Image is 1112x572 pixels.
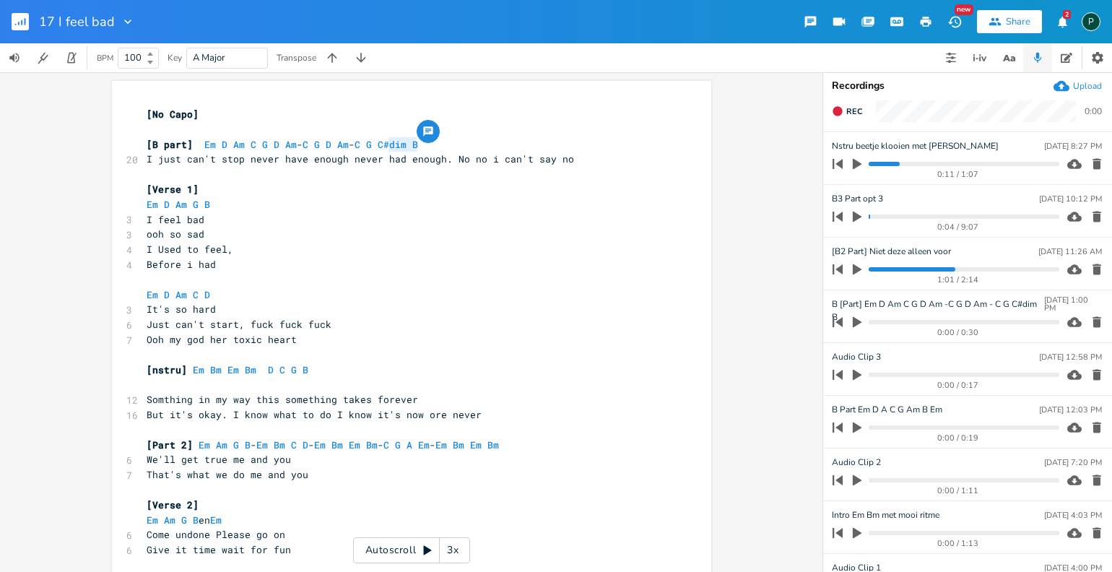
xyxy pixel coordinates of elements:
[147,513,227,526] span: en
[826,100,868,123] button: Rec
[378,138,407,151] span: C#dim
[147,303,216,316] span: It's so hard
[383,438,389,451] span: C
[832,298,1044,311] span: B [Part] Em D Am C G D Am -C G D Am - C G C#dim B
[1044,142,1102,150] div: [DATE] 8:27 PM
[262,138,268,151] span: G
[147,408,482,421] span: But it's okay. I know what to do I know it's now ore never
[251,138,256,151] span: C
[279,363,285,376] span: C
[407,438,412,451] span: A
[256,438,268,451] span: Em
[395,438,401,451] span: G
[147,318,331,331] span: Just can't start, fuck fuck fuck
[199,438,210,451] span: Em
[857,170,1059,178] div: 0:11 / 1:07
[857,223,1059,231] div: 0:04 / 9:07
[1082,12,1100,31] div: Piepo
[832,350,881,364] span: Audio Clip 3
[1044,511,1102,519] div: [DATE] 4:03 PM
[366,438,378,451] span: Bm
[832,139,999,153] span: Nstru beetje klooien met [PERSON_NAME]
[314,138,320,151] span: G
[175,288,187,301] span: Am
[832,245,951,259] span: [B2 Part] Niet deze alleen voor
[366,138,372,151] span: G
[147,288,158,301] span: Em
[1039,195,1102,203] div: [DATE] 10:12 PM
[314,438,326,451] span: Em
[147,393,418,406] span: Somthing in my way this something takes forever
[147,363,187,376] span: [nstru]
[147,213,204,226] span: I feel bad
[181,513,187,526] span: G
[193,513,199,526] span: B
[1073,80,1102,92] div: Upload
[412,138,418,151] span: B
[977,10,1042,33] button: Share
[233,138,245,151] span: Am
[832,81,1103,91] div: Recordings
[147,333,297,346] span: Ooh my god her toxic heart
[1039,406,1102,414] div: [DATE] 12:03 PM
[1048,9,1077,35] button: 2
[147,438,511,451] span: - - - -
[846,106,862,117] span: Rec
[857,329,1059,337] div: 0:00 / 0:30
[303,138,308,151] span: C
[147,138,193,151] span: [B part]
[857,381,1059,389] div: 0:00 / 0:17
[291,438,297,451] span: C
[1038,248,1102,256] div: [DATE] 11:26 AM
[268,363,274,376] span: D
[147,183,199,196] span: [Verse 1]
[1054,78,1102,94] button: Upload
[303,438,308,451] span: D
[440,537,466,563] div: 3x
[857,434,1059,442] div: 0:00 / 0:19
[277,53,316,62] div: Transpose
[210,363,222,376] span: Bm
[291,363,297,376] span: G
[857,539,1059,547] div: 0:00 / 1:13
[857,276,1059,284] div: 1:01 / 2:14
[487,438,499,451] span: Bm
[274,138,279,151] span: D
[285,138,297,151] span: Am
[147,528,285,541] span: Come undone Please go on
[193,363,204,376] span: Em
[227,363,239,376] span: Em
[832,403,942,417] span: B Part Em D A C G Am B Em
[164,513,175,526] span: Am
[955,4,973,15] div: New
[147,438,193,451] span: [Part 2]
[832,192,883,206] span: B3 Part opt 3
[470,438,482,451] span: Em
[193,288,199,301] span: C
[303,363,308,376] span: B
[1085,107,1102,116] div: 0:00
[1044,296,1102,312] div: [DATE] 1:00 PM
[39,15,115,28] span: 17 I feel bad
[164,198,170,211] span: D
[97,54,113,62] div: BPM
[175,198,187,211] span: Am
[1082,5,1100,38] button: P
[832,508,939,522] span: Intro Em Bm met mooi ritme
[222,138,227,151] span: D
[164,288,170,301] span: D
[204,288,210,301] span: D
[147,227,204,240] span: ooh so sad
[832,456,881,469] span: Audio Clip 2
[355,138,360,151] span: C
[1044,459,1102,467] div: [DATE] 7:20 PM
[193,51,225,64] span: A Major
[326,138,331,151] span: D
[210,513,222,526] span: Em
[857,487,1059,495] div: 0:00 / 1:11
[204,198,210,211] span: B
[418,438,430,451] span: Em
[147,498,199,511] span: [Verse 2]
[940,9,969,35] button: New
[435,438,447,451] span: Em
